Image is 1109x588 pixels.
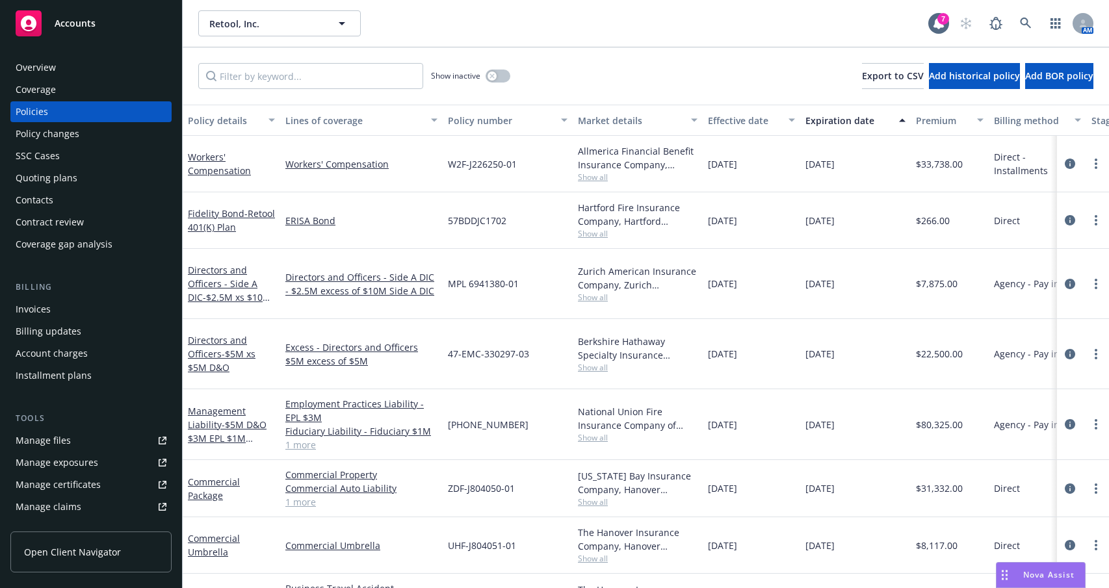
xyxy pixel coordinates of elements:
span: Direct - Installments [994,150,1081,177]
div: Billing [10,281,172,294]
div: Billing updates [16,321,81,342]
button: Effective date [703,105,800,136]
div: Policies [16,101,48,122]
a: more [1088,537,1104,553]
a: Quoting plans [10,168,172,188]
div: Contacts [16,190,53,211]
span: $8,117.00 [916,539,958,552]
span: 47-EMC-330297-03 [448,347,529,361]
span: - $5M xs $5M D&O [188,348,255,374]
div: Hartford Fire Insurance Company, Hartford Insurance Group [578,201,698,228]
div: Zurich American Insurance Company, Zurich Insurance Group [578,264,698,292]
a: Excess - Directors and Officers $5M excess of $5M [285,340,437,368]
a: circleInformation [1062,346,1078,362]
span: MPL 6941380-01 [448,277,519,290]
span: [DATE] [708,277,737,290]
a: Directors and Officers [188,334,255,374]
a: Report a Bug [983,10,1009,36]
span: W2F-J226250-01 [448,157,517,171]
span: Open Client Navigator [24,545,121,559]
a: Directors and Officers - Side A DIC [188,264,271,317]
a: Overview [10,57,172,78]
button: Lines of coverage [280,105,443,136]
span: Show all [578,496,698,507]
button: Premium [911,105,989,136]
span: [DATE] [708,347,737,361]
button: Add BOR policy [1025,63,1093,89]
div: The Hanover Insurance Company, Hanover Insurance Group [578,526,698,553]
div: Coverage gap analysis [16,234,112,255]
div: SSC Cases [16,146,60,166]
input: Filter by keyword... [198,63,423,89]
a: more [1088,212,1104,228]
span: [DATE] [805,347,835,361]
a: more [1088,156,1104,172]
a: 1 more [285,438,437,452]
a: Workers' Compensation [285,157,437,171]
span: $266.00 [916,214,950,227]
a: Manage certificates [10,474,172,495]
span: $33,738.00 [916,157,963,171]
div: Allmerica Financial Benefit Insurance Company, Hanover Insurance Group [578,144,698,172]
a: more [1088,416,1104,432]
a: circleInformation [1062,481,1078,496]
a: Policies [10,101,172,122]
a: 1 more [285,495,437,509]
a: Accounts [10,5,172,42]
span: [DATE] [708,418,737,431]
a: Commercial Umbrella [188,532,240,558]
div: Policy changes [16,123,79,144]
a: Manage files [10,430,172,451]
span: [DATE] [805,157,835,171]
a: circleInformation [1062,212,1078,228]
a: circleInformation [1062,156,1078,172]
span: $80,325.00 [916,418,963,431]
a: Installment plans [10,365,172,386]
span: [PHONE_NUMBER] [448,418,528,431]
button: Nova Assist [996,562,1086,588]
span: Show inactive [431,70,480,81]
span: Show all [578,553,698,564]
a: SSC Cases [10,146,172,166]
a: Employment Practices Liability - EPL $3M [285,397,437,424]
div: Overview [16,57,56,78]
div: Tools [10,412,172,425]
span: [DATE] [805,277,835,290]
span: Show all [578,362,698,373]
button: Billing method [989,105,1086,136]
div: Manage exposures [16,452,98,473]
a: Start snowing [953,10,979,36]
button: Add historical policy [929,63,1020,89]
span: - $5M D&O $3M EPL $1M Fiduciary [188,418,267,458]
a: Workers' Compensation [188,151,251,177]
span: Direct [994,214,1020,227]
a: circleInformation [1062,416,1078,432]
a: more [1088,276,1104,292]
a: more [1088,346,1104,362]
div: Manage certificates [16,474,101,495]
span: Agency - Pay in full [994,347,1076,361]
div: National Union Fire Insurance Company of [GEOGRAPHIC_DATA], [GEOGRAPHIC_DATA], AIG [578,405,698,432]
span: Agency - Pay in full [994,418,1076,431]
a: Account charges [10,343,172,364]
span: 57BDDJC1702 [448,214,506,227]
span: Add BOR policy [1025,70,1093,82]
a: Fiduciary Liability - Fiduciary $1M [285,424,437,438]
div: Manage claims [16,496,81,517]
div: Berkshire Hathaway Specialty Insurance Company, Berkshire Hathaway Specialty Insurance [578,335,698,362]
span: Direct [994,539,1020,552]
span: Show all [578,292,698,303]
div: Policy details [188,114,261,127]
div: Quoting plans [16,168,77,188]
a: Manage exposures [10,452,172,473]
a: Contract review [10,212,172,233]
div: Market details [578,114,683,127]
div: [US_STATE] Bay Insurance Company, Hanover Insurance Group [578,469,698,496]
a: Commercial Auto Liability [285,481,437,495]
span: [DATE] [708,481,737,495]
div: Lines of coverage [285,114,423,127]
a: Manage BORs [10,518,172,539]
a: Directors and Officers - Side A DIC - $2.5M excess of $10M Side A DIC [285,270,437,298]
div: Contract review [16,212,84,233]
